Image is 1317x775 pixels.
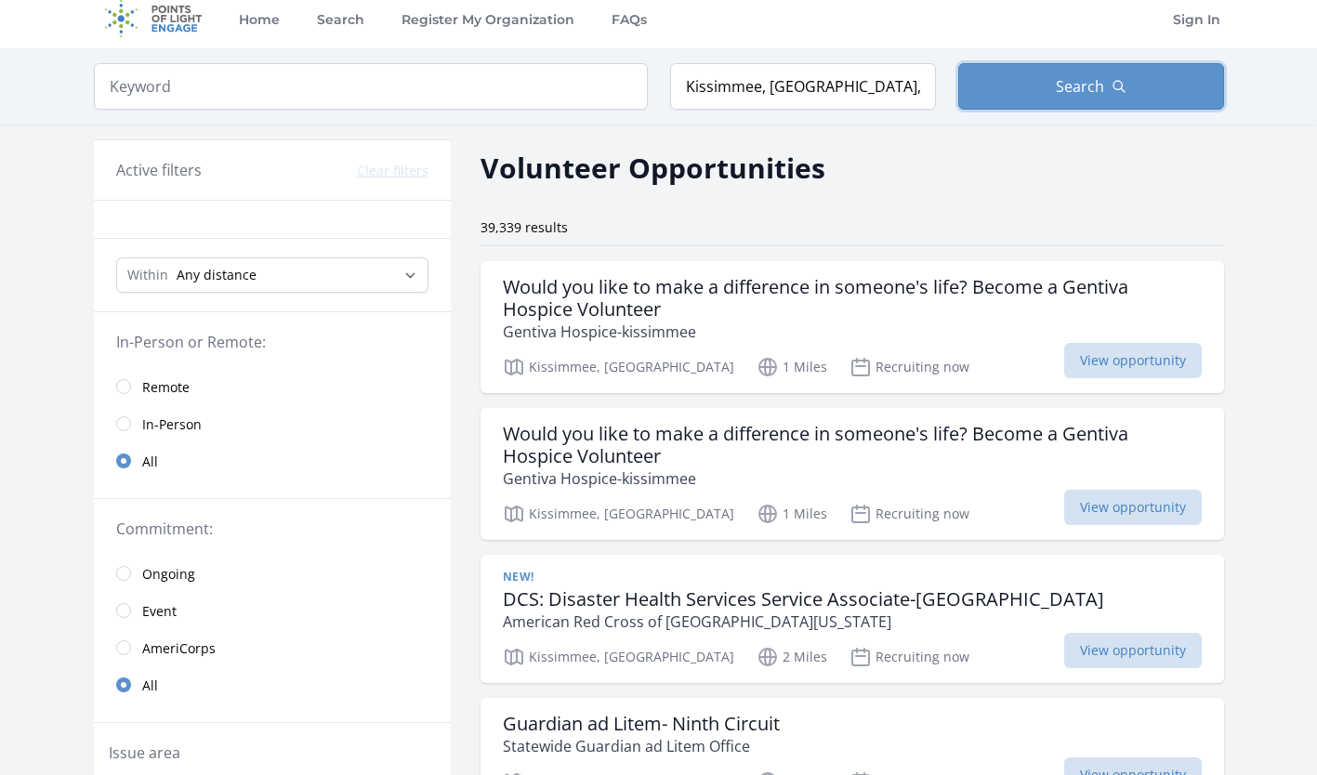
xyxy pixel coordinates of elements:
[481,218,568,236] span: 39,339 results
[503,321,1202,343] p: Gentiva Hospice-kissimmee
[670,63,936,110] input: Location
[503,276,1202,321] h3: Would you like to make a difference in someone's life? Become a Gentiva Hospice Volunteer
[94,368,451,405] a: Remote
[116,331,428,353] legend: In-Person or Remote:
[142,415,202,434] span: In-Person
[142,565,195,584] span: Ongoing
[142,602,177,621] span: Event
[1064,633,1202,668] span: View opportunity
[142,378,190,397] span: Remote
[116,518,428,540] legend: Commitment:
[116,257,428,293] select: Search Radius
[116,159,202,181] h3: Active filters
[503,735,780,757] p: Statewide Guardian ad Litem Office
[94,405,451,442] a: In-Person
[503,570,534,585] span: New!
[94,442,451,479] a: All
[503,356,734,378] p: Kissimmee, [GEOGRAPHIC_DATA]
[958,63,1224,110] button: Search
[849,646,969,668] p: Recruiting now
[757,646,827,668] p: 2 Miles
[94,592,451,629] a: Event
[757,503,827,525] p: 1 Miles
[109,742,180,764] legend: Issue area
[503,588,1104,611] h3: DCS: Disaster Health Services Service Associate-[GEOGRAPHIC_DATA]
[481,261,1224,393] a: Would you like to make a difference in someone's life? Become a Gentiva Hospice Volunteer Gentiva...
[503,423,1202,467] h3: Would you like to make a difference in someone's life? Become a Gentiva Hospice Volunteer
[94,629,451,666] a: AmeriCorps
[849,356,969,378] p: Recruiting now
[94,666,451,703] a: All
[1056,75,1104,98] span: Search
[142,676,158,695] span: All
[481,555,1224,683] a: New! DCS: Disaster Health Services Service Associate-[GEOGRAPHIC_DATA] American Red Cross of [GEO...
[1064,490,1202,525] span: View opportunity
[94,63,648,110] input: Keyword
[481,147,825,189] h2: Volunteer Opportunities
[142,639,216,658] span: AmeriCorps
[503,713,780,735] h3: Guardian ad Litem- Ninth Circuit
[503,611,1104,633] p: American Red Cross of [GEOGRAPHIC_DATA][US_STATE]
[142,453,158,471] span: All
[481,408,1224,540] a: Would you like to make a difference in someone's life? Become a Gentiva Hospice Volunteer Gentiva...
[503,646,734,668] p: Kissimmee, [GEOGRAPHIC_DATA]
[357,162,428,180] button: Clear filters
[503,467,1202,490] p: Gentiva Hospice-kissimmee
[1064,343,1202,378] span: View opportunity
[503,503,734,525] p: Kissimmee, [GEOGRAPHIC_DATA]
[757,356,827,378] p: 1 Miles
[849,503,969,525] p: Recruiting now
[94,555,451,592] a: Ongoing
